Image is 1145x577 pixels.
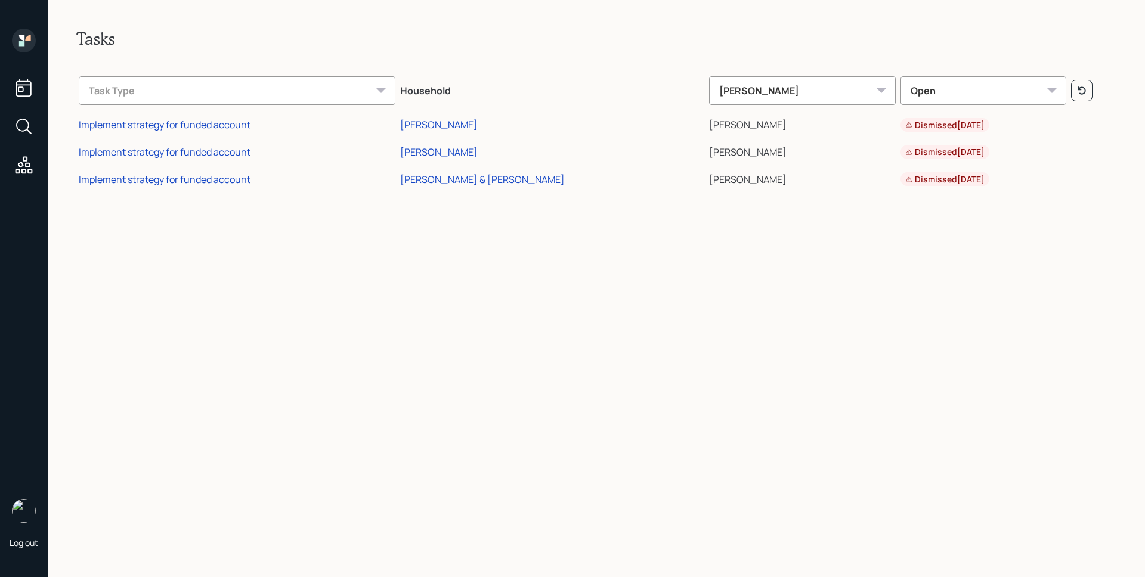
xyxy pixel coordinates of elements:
[707,137,898,164] td: [PERSON_NAME]
[400,145,478,159] div: [PERSON_NAME]
[905,173,985,185] div: Dismissed [DATE]
[400,173,565,186] div: [PERSON_NAME] & [PERSON_NAME]
[79,76,395,105] div: Task Type
[709,76,896,105] div: [PERSON_NAME]
[79,118,250,131] div: Implement strategy for funded account
[707,110,898,137] td: [PERSON_NAME]
[10,537,38,548] div: Log out
[400,118,478,131] div: [PERSON_NAME]
[905,146,985,158] div: Dismissed [DATE]
[398,68,707,110] th: Household
[79,145,250,159] div: Implement strategy for funded account
[900,76,1066,105] div: Open
[905,119,985,131] div: Dismissed [DATE]
[76,29,1116,49] h2: Tasks
[79,173,250,186] div: Implement strategy for funded account
[707,164,898,191] td: [PERSON_NAME]
[12,499,36,523] img: james-distasi-headshot.png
